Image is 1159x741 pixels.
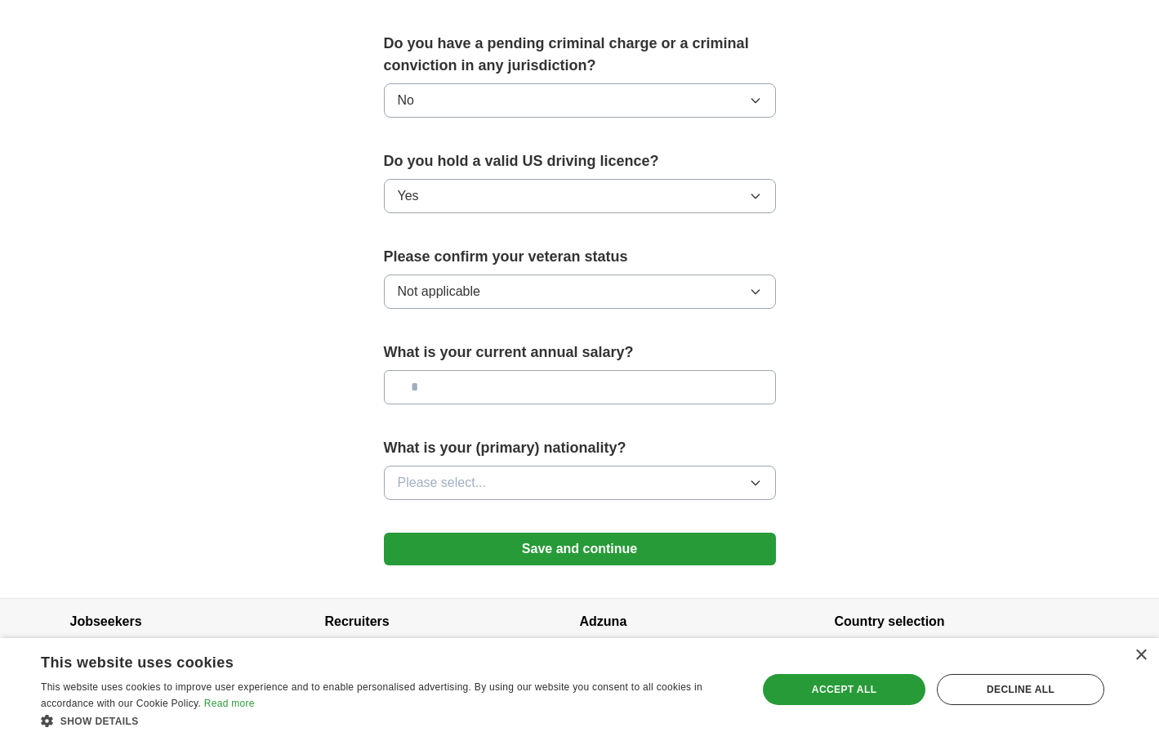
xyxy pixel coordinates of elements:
span: Not applicable [398,282,480,301]
span: No [398,91,414,110]
span: Please select... [398,473,487,493]
label: Please confirm your veteran status [384,246,776,268]
button: Not applicable [384,275,776,309]
span: Show details [60,716,139,727]
button: No [384,83,776,118]
div: Show details [41,712,736,729]
label: What is your (primary) nationality? [384,437,776,459]
label: Do you have a pending criminal charge or a criminal conviction in any jurisdiction? [384,33,776,77]
h4: Country selection [835,599,1090,645]
label: Do you hold a valid US driving licence? [384,150,776,172]
span: This website uses cookies to improve user experience and to enable personalised advertising. By u... [41,681,702,709]
button: Yes [384,179,776,213]
a: Read more, opens a new window [204,698,255,709]
button: Save and continue [384,533,776,565]
span: Yes [398,186,419,206]
div: Decline all [937,674,1104,705]
label: What is your current annual salary? [384,341,776,364]
div: Close [1134,649,1147,662]
div: This website uses cookies [41,648,695,672]
button: Please select... [384,466,776,500]
div: Accept all [763,674,925,705]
